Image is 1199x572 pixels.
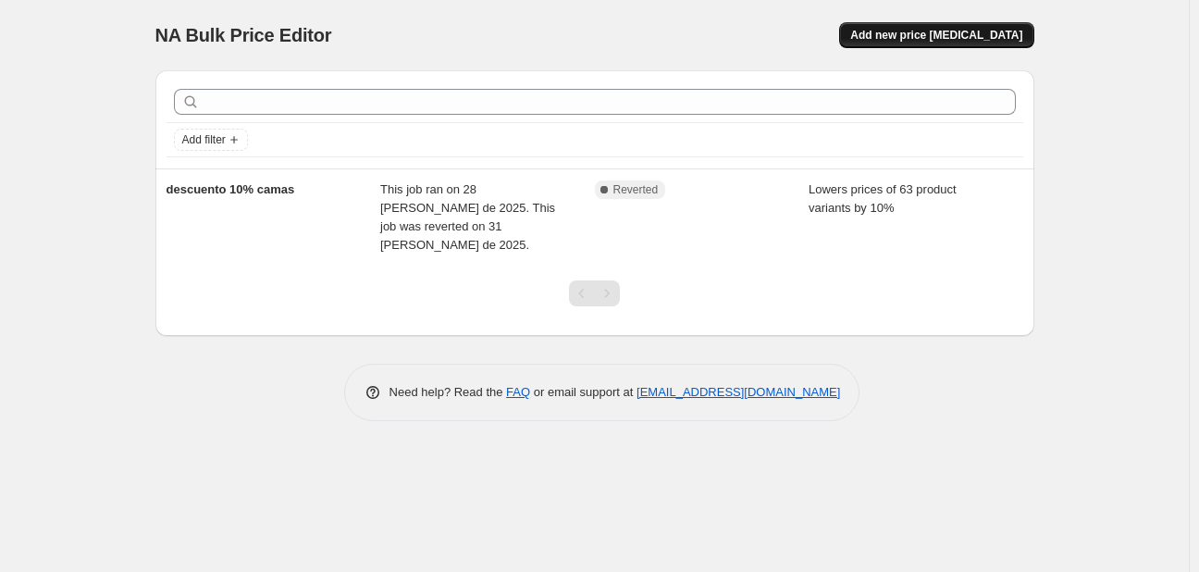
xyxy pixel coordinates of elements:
a: FAQ [506,385,530,399]
span: or email support at [530,385,637,399]
span: Add new price [MEDICAL_DATA] [850,28,1022,43]
a: [EMAIL_ADDRESS][DOMAIN_NAME] [637,385,840,399]
span: Add filter [182,132,226,147]
nav: Pagination [569,280,620,306]
button: Add new price [MEDICAL_DATA] [839,22,1033,48]
span: Reverted [613,182,659,197]
span: Need help? Read the [389,385,507,399]
span: descuento 10% camas [167,182,295,196]
button: Add filter [174,129,248,151]
span: Lowers prices of 63 product variants by 10% [809,182,957,215]
span: This job ran on 28 [PERSON_NAME] de 2025. This job was reverted on 31 [PERSON_NAME] de 2025. [380,182,555,252]
span: NA Bulk Price Editor [155,25,332,45]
